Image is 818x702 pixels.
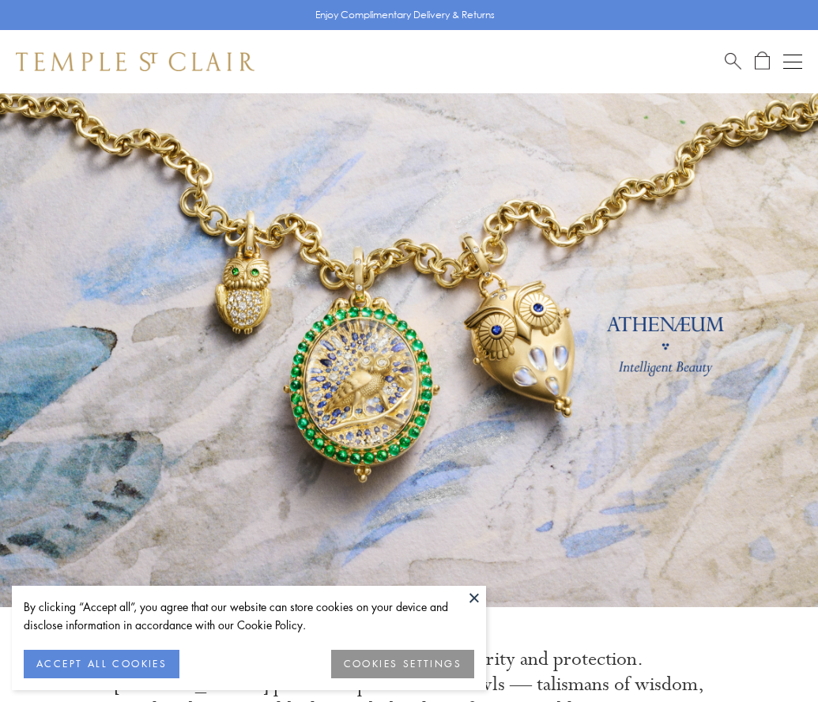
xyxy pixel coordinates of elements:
[331,650,474,678] button: COOKIES SETTINGS
[16,52,254,71] img: Temple St. Clair
[755,51,770,71] a: Open Shopping Bag
[315,7,495,23] p: Enjoy Complimentary Delivery & Returns
[24,650,179,678] button: ACCEPT ALL COOKIES
[725,51,741,71] a: Search
[783,52,802,71] button: Open navigation
[24,598,474,634] div: By clicking “Accept all”, you agree that our website can store cookies on your device and disclos...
